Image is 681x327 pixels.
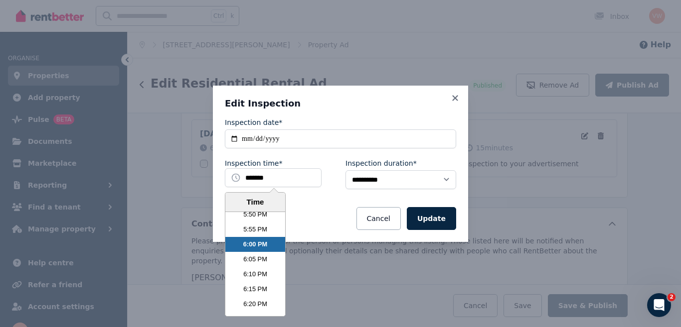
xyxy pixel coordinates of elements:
button: Update [407,207,456,230]
li: 6:05 PM [225,252,285,267]
label: Inspection time* [225,158,282,168]
li: 6:10 PM [225,267,285,282]
button: Cancel [356,207,401,230]
li: 6:20 PM [225,297,285,312]
label: Inspection date* [225,117,282,127]
span: 2 [668,293,676,301]
li: 6:15 PM [225,282,285,297]
li: 5:55 PM [225,222,285,237]
li: 6:00 PM [225,237,285,252]
iframe: Intercom live chat [647,293,671,317]
div: Time [228,197,283,208]
label: Inspection duration* [345,158,417,168]
ul: Time [225,212,285,316]
li: 5:50 PM [225,207,285,222]
h3: Edit Inspection [225,98,456,109]
li: 6:25 PM [225,312,285,327]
